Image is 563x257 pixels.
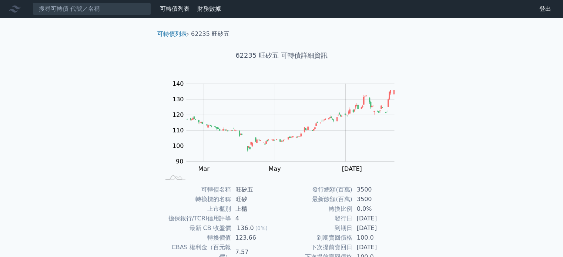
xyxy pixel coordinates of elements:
[151,50,412,61] h1: 62235 旺矽五 可轉債詳細資訊
[282,195,352,204] td: 最新餘額(百萬)
[160,223,231,233] td: 最新 CB 收盤價
[231,204,282,214] td: 上櫃
[282,223,352,233] td: 到期日
[282,243,352,252] td: 下次提前賣回日
[160,5,190,12] a: 可轉債列表
[282,214,352,223] td: 發行日
[231,195,282,204] td: 旺矽
[176,158,183,165] tspan: 90
[282,185,352,195] td: 發行總額(百萬)
[352,195,403,204] td: 3500
[160,214,231,223] td: 擔保銀行/TCRI信用評等
[352,243,403,252] td: [DATE]
[352,185,403,195] td: 3500
[352,223,403,233] td: [DATE]
[160,204,231,214] td: 上市櫃別
[282,233,352,243] td: 到期賣回價格
[160,185,231,195] td: 可轉債名稱
[172,142,184,149] tspan: 100
[168,80,405,187] g: Chart
[235,223,255,233] div: 136.0
[172,127,184,134] tspan: 110
[342,165,362,172] tspan: [DATE]
[352,204,403,214] td: 0.0%
[231,233,282,243] td: 123.66
[33,3,151,15] input: 搜尋可轉債 代號／名稱
[533,3,557,15] a: 登出
[231,185,282,195] td: 旺矽五
[172,96,184,103] tspan: 130
[157,30,187,37] a: 可轉債列表
[255,225,268,231] span: (0%)
[160,233,231,243] td: 轉換價值
[172,111,184,118] tspan: 120
[157,30,189,38] li: ›
[282,204,352,214] td: 轉換比例
[187,90,394,152] g: Series
[352,214,403,223] td: [DATE]
[172,80,184,87] tspan: 140
[269,165,281,172] tspan: May
[191,30,229,38] li: 62235 旺矽五
[197,5,221,12] a: 財務數據
[231,214,282,223] td: 4
[160,195,231,204] td: 轉換標的名稱
[198,165,210,172] tspan: Mar
[352,233,403,243] td: 100.0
